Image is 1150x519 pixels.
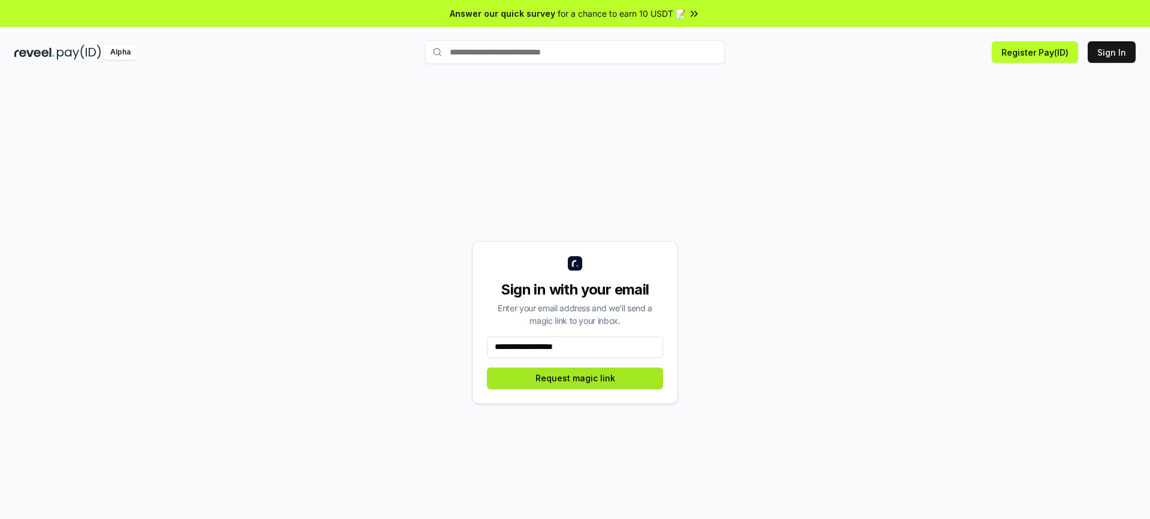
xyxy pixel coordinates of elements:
[558,7,686,20] span: for a chance to earn 10 USDT 📝
[450,7,555,20] span: Answer our quick survey
[487,302,663,327] div: Enter your email address and we’ll send a magic link to your inbox.
[487,368,663,389] button: Request magic link
[568,256,582,271] img: logo_small
[14,45,55,60] img: reveel_dark
[487,280,663,299] div: Sign in with your email
[57,45,101,60] img: pay_id
[104,45,137,60] div: Alpha
[992,41,1078,63] button: Register Pay(ID)
[1088,41,1136,63] button: Sign In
